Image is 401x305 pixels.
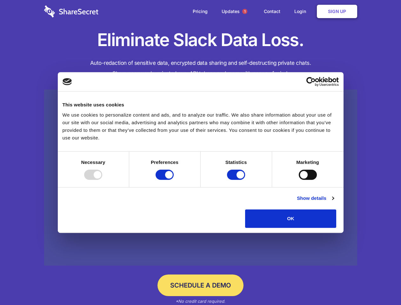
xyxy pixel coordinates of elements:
strong: Marketing [296,159,319,165]
img: logo [63,78,72,85]
strong: Statistics [225,159,247,165]
a: Show details [297,194,334,202]
a: Sign Up [317,5,357,18]
a: Contact [257,2,287,21]
img: logo-wordmark-white-trans-d4663122ce5f474addd5e946df7df03e33cb6a1c49d2221995e7729f52c070b2.svg [44,5,98,17]
strong: Necessary [81,159,105,165]
strong: Preferences [151,159,178,165]
a: Pricing [186,2,214,21]
a: Schedule a Demo [157,274,244,296]
div: We use cookies to personalize content and ads, and to analyze our traffic. We also share informat... [63,111,339,142]
em: *No credit card required. [176,299,225,304]
h1: Eliminate Slack Data Loss. [44,29,357,51]
div: This website uses cookies [63,101,339,109]
span: 1 [242,9,247,14]
h4: Auto-redaction of sensitive data, encrypted data sharing and self-destructing private chats. Shar... [44,58,357,79]
button: OK [245,209,336,228]
a: Usercentrics Cookiebot - opens in a new window [283,77,339,86]
a: Login [288,2,316,21]
a: Wistia video thumbnail [44,90,357,266]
